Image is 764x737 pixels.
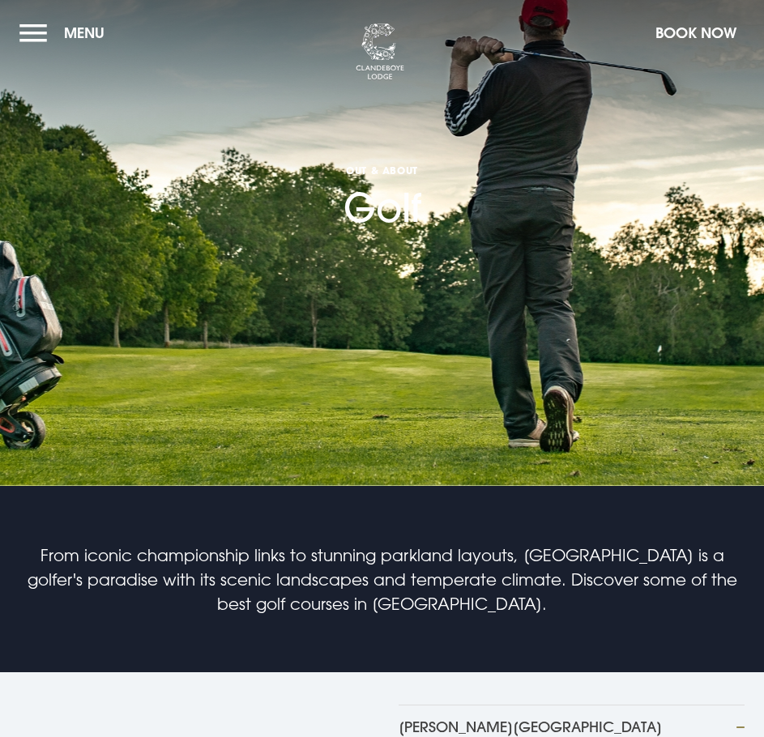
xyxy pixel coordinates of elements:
img: Clandeboye Lodge [356,23,404,80]
button: Book Now [647,15,745,50]
button: Menu [19,15,113,50]
span: OUT & ABOUT [344,164,421,177]
span: Menu [64,23,105,42]
p: From iconic championship links to stunning parkland layouts, [GEOGRAPHIC_DATA] is a golfer's para... [19,543,745,616]
h1: Golf [344,73,421,232]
